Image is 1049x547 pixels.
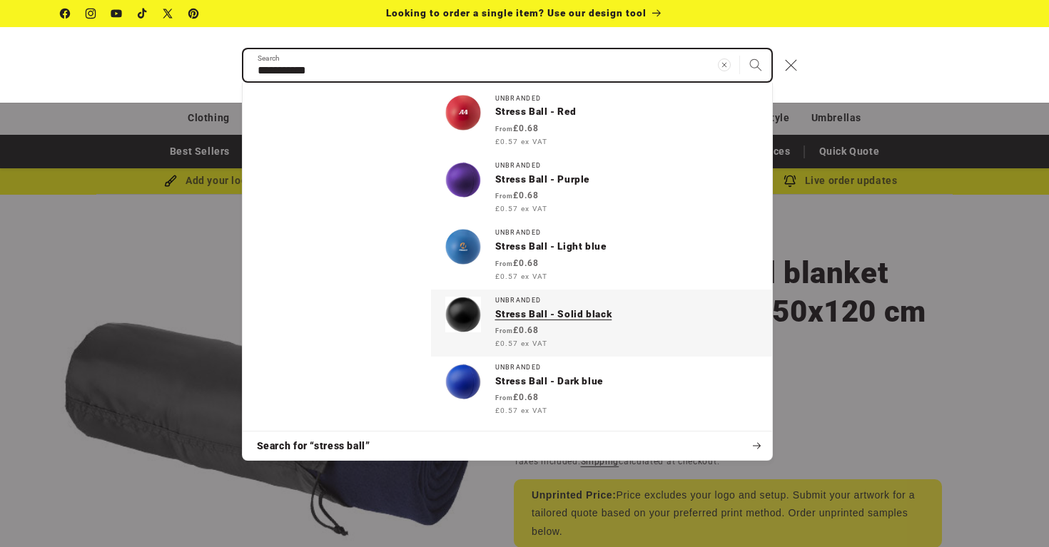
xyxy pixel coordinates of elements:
a: UnbrandedStress Ball - Light blue From£0.68 £0.57 ex VAT [431,222,772,289]
strong: £0.68 [495,190,539,200]
a: UnbrandedStress Ball - Red From£0.68 £0.57 ex VAT [431,88,772,155]
p: Stress Ball - Light blue [495,240,758,253]
span: From [495,327,513,334]
span: From [495,260,513,267]
span: £0.57 ex VAT [495,136,547,147]
a: UnbrandedStress Ball - Solid black From£0.68 £0.57 ex VAT [431,290,772,357]
button: Close [776,49,807,81]
button: Clear search term [709,49,740,81]
div: Unbranded [495,95,758,103]
div: Unbranded [495,364,758,372]
strong: £0.68 [495,123,539,133]
span: £0.57 ex VAT [495,405,547,416]
span: From [495,193,513,200]
p: Stress Ball - Dark blue [495,375,758,388]
a: UnbrandedStress Ball - Dark blue From£0.68 £0.57 ex VAT [431,357,772,424]
span: £0.57 ex VAT [495,203,547,214]
img: Stress Ball - Dark blue [445,364,481,399]
span: From [495,394,513,402]
a: UnbrandedStress Ball - Purple From£0.68 £0.57 ex VAT [431,155,772,222]
strong: £0.68 [495,325,539,335]
span: From [495,126,513,133]
span: £0.57 ex VAT [495,271,547,282]
div: Unbranded [495,162,758,170]
p: Stress Ball - Solid black [495,308,758,321]
p: Stress Ball - Red [495,106,758,118]
div: Unbranded [495,297,758,305]
span: Looking to order a single item? Use our design tool [386,7,647,19]
span: Search for “stress ball” [257,439,370,454]
div: Unbranded [495,229,758,237]
strong: £0.68 [495,392,539,402]
img: Stress Ball [445,229,481,265]
iframe: Chat Widget [804,393,1049,547]
button: Search [740,49,771,81]
strong: £0.68 [495,258,539,268]
span: £0.57 ex VAT [495,338,547,349]
p: Stress Ball - Purple [495,173,758,186]
img: Stress Ball - Purple [445,162,481,198]
img: Stress Ball - Red [445,95,481,131]
img: Stress Ball - Solid black [445,297,481,332]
